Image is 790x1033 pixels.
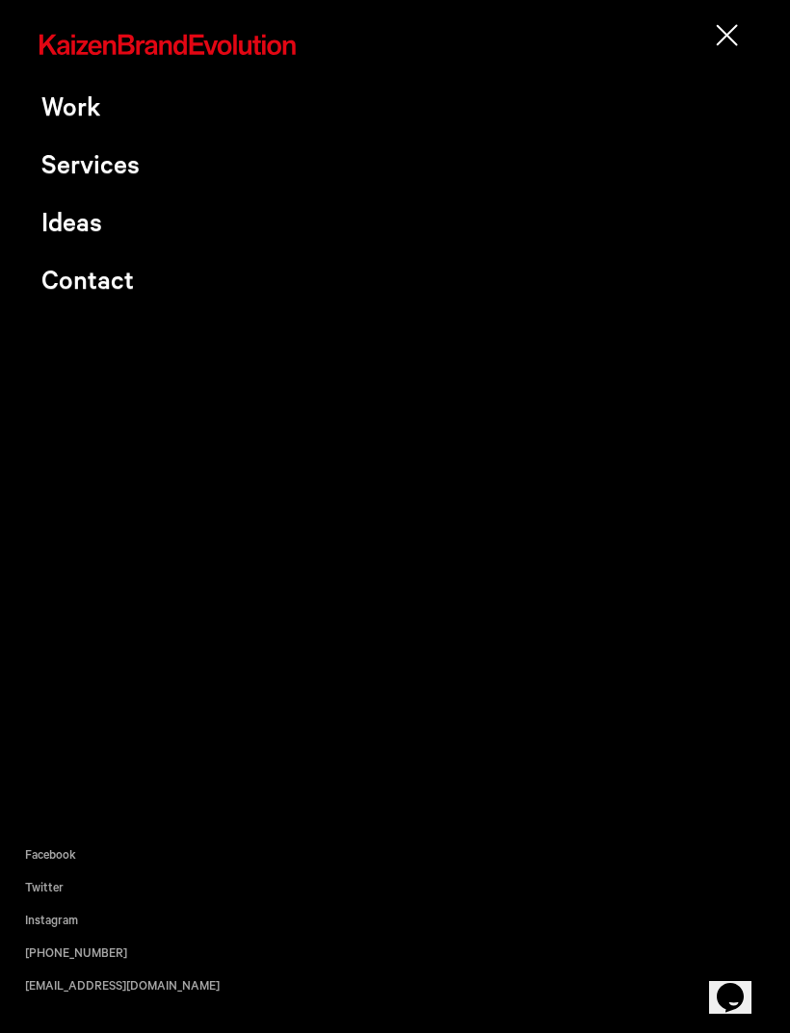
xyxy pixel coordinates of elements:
img: kbe_logo_new.svg [38,33,298,58]
a: Ideas [41,198,735,256]
a: Facebook [25,840,464,873]
a: Services [41,141,735,198]
a: [PHONE_NUMBER] [25,939,464,971]
a: Contact [41,256,735,314]
iframe: chat widget [709,956,771,1014]
a: Instagram [25,906,464,939]
a: [EMAIL_ADDRESS][DOMAIN_NAME] [25,971,464,1004]
a: Twitter [25,873,464,906]
a: Work [41,83,735,141]
button: Toggle navigation [717,24,746,53]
